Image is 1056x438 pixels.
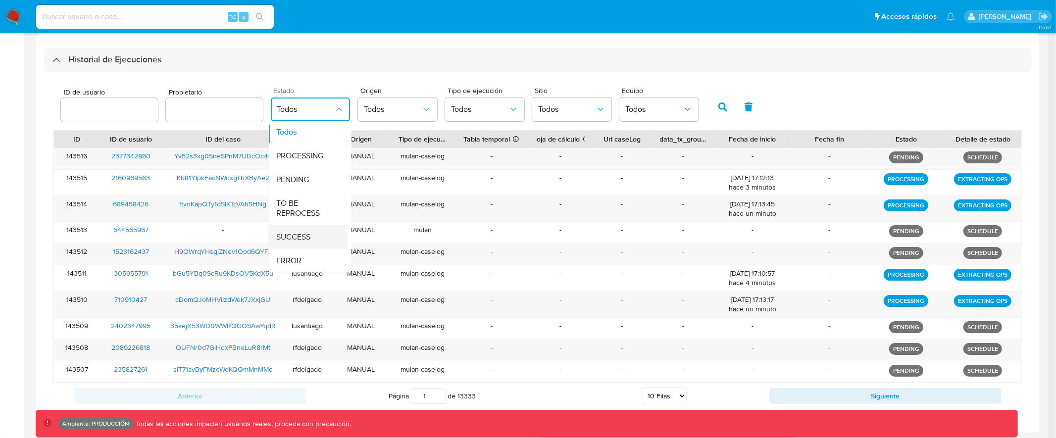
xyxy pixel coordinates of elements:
[1038,11,1049,22] a: Salir
[250,10,270,24] button: search-icon
[1037,23,1051,31] span: 3.155.1
[242,12,245,21] span: s
[36,10,274,23] input: Buscar usuario o caso...
[947,12,955,21] a: Notificaciones
[229,12,236,21] span: ⌥
[881,11,937,22] span: Accesos rápidos
[979,12,1035,21] p: diego.assum@mercadolibre.com
[62,422,129,426] p: Ambiente: PRODUCCIÓN
[133,419,351,429] p: Todas las acciones impactan usuarios reales, proceda con precaución.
